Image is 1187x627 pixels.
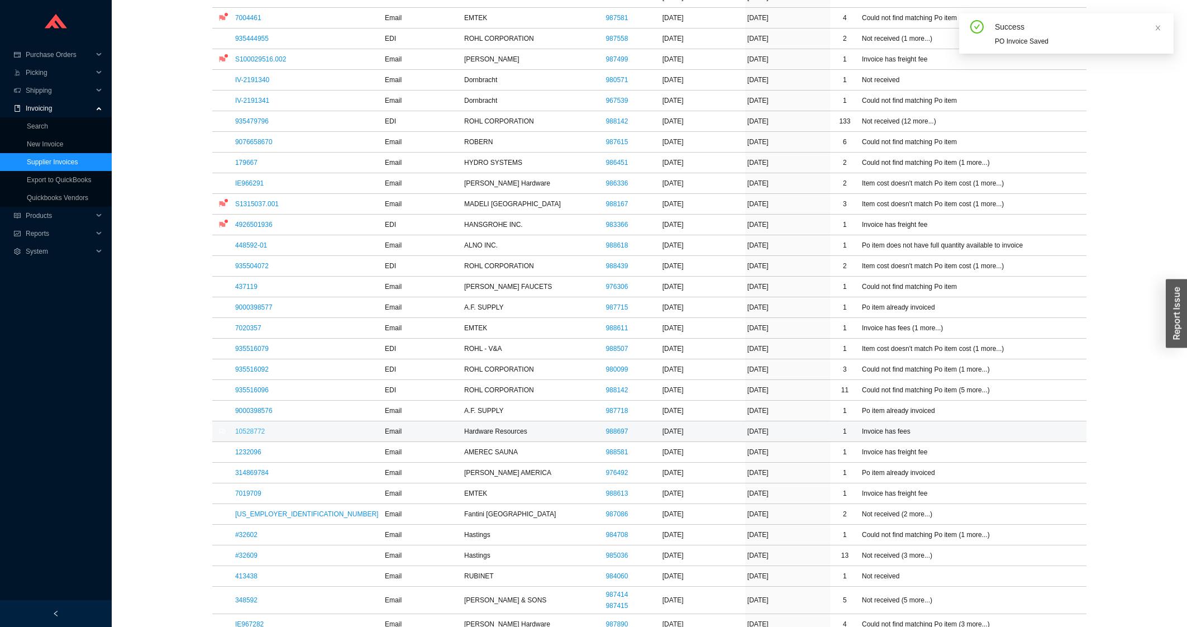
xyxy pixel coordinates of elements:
[383,483,462,504] td: Email
[606,198,628,210] a: 988167
[830,380,860,401] td: 11
[606,54,628,65] a: 987499
[660,111,745,132] td: [DATE]
[214,237,230,253] button: flag
[462,256,603,277] td: ROHL CORPORATION
[860,8,1086,28] td: Could not find matching Po item (1 more...)
[462,359,603,380] td: ROHL CORPORATION
[860,442,1086,463] td: Invoice has freight fee
[383,49,462,70] td: Email
[215,531,230,538] span: flag
[235,469,269,477] a: 314869784
[383,463,462,483] td: Email
[745,215,830,235] td: [DATE]
[860,421,1086,442] td: Invoice has fees
[214,72,230,88] button: flag
[235,365,269,373] a: 935516092
[235,55,286,63] a: S100029516.002
[462,318,603,339] td: EMTEK
[745,194,830,215] td: [DATE]
[606,33,628,44] a: 987558
[745,111,830,132] td: [DATE]
[660,401,745,421] td: [DATE]
[860,463,1086,483] td: Po item already invoiced
[660,339,745,359] td: [DATE]
[660,49,745,70] td: [DATE]
[26,207,93,225] span: Products
[214,568,230,584] button: flag
[215,325,230,331] span: flag
[606,302,628,313] a: 987715
[383,153,462,173] td: Email
[26,99,93,117] span: Invoicing
[215,97,230,104] span: flag
[860,91,1086,111] td: Could not find matching Po item
[660,153,745,173] td: [DATE]
[27,158,78,166] a: Supplier Invoices
[214,300,230,315] button: flag
[235,97,269,104] a: IV-2191341
[462,483,603,504] td: EMTEK
[660,504,745,525] td: [DATE]
[860,380,1086,401] td: Could not find matching Po item (5 more...)
[745,235,830,256] td: [DATE]
[745,28,830,49] td: [DATE]
[660,28,745,49] td: [DATE]
[745,504,830,525] td: [DATE]
[215,77,230,83] span: flag
[215,118,230,125] span: flag
[830,235,860,256] td: 1
[235,345,269,353] a: 935516079
[745,173,830,194] td: [DATE]
[215,15,230,21] span: flag
[214,592,230,608] button: flag
[26,82,93,99] span: Shipping
[660,194,745,215] td: [DATE]
[214,403,230,419] button: flag
[27,122,48,130] a: Search
[745,277,830,297] td: [DATE]
[214,465,230,481] button: flag
[383,401,462,421] td: Email
[235,35,269,42] a: 935444955
[462,91,603,111] td: Dornbracht
[215,304,230,311] span: flag
[214,382,230,398] button: flag
[235,283,258,291] a: 437119
[830,421,860,442] td: 1
[462,28,603,49] td: ROHL CORPORATION
[830,194,860,215] td: 3
[214,134,230,150] button: flag
[745,442,830,463] td: [DATE]
[860,483,1086,504] td: Invoice has freight fee
[214,506,230,522] button: flag
[860,173,1086,194] td: Item cost doesn't match Po item cost (1 more...)
[606,95,628,106] a: 967539
[27,176,91,184] a: Export to QuickBooks
[745,463,830,483] td: [DATE]
[235,596,258,604] a: 348592
[383,70,462,91] td: Email
[462,297,603,318] td: A.F. SUPPLY
[745,318,830,339] td: [DATE]
[235,303,273,311] a: 9000398577
[26,46,93,64] span: Purchase Orders
[606,467,628,478] a: 976492
[235,407,273,415] a: 9000398576
[860,70,1086,91] td: Not received
[606,136,628,148] a: 987615
[214,341,230,357] button: flag
[860,297,1086,318] td: Po item already invoiced
[462,8,603,28] td: EMTEK
[383,504,462,525] td: Email
[215,597,230,604] span: flag
[13,248,21,255] span: setting
[462,194,603,215] td: MADELI [GEOGRAPHIC_DATA]
[235,386,269,394] a: 935516096
[462,463,603,483] td: [PERSON_NAME] AMERICA
[27,194,88,202] a: Quickbooks Vendors
[660,215,745,235] td: [DATE]
[660,256,745,277] td: [DATE]
[745,421,830,442] td: [DATE]
[830,504,860,525] td: 2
